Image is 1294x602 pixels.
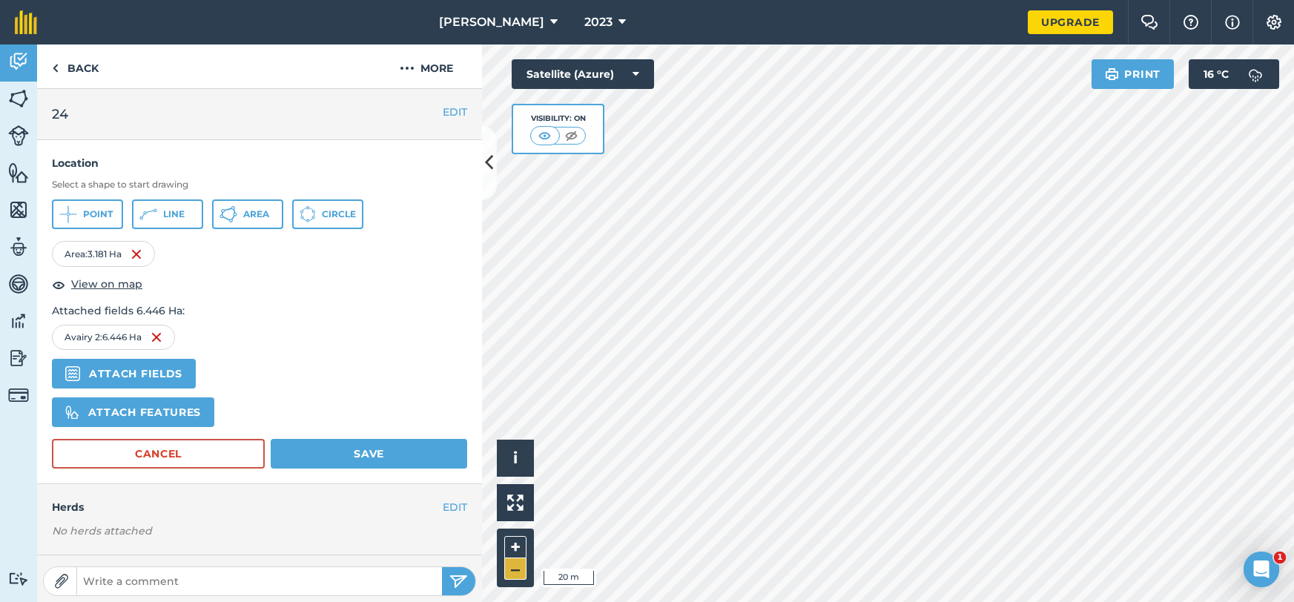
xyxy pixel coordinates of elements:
img: A question mark icon [1182,15,1200,30]
img: A cog icon [1265,15,1283,30]
img: fieldmargin Logo [15,10,37,34]
button: Circle [292,199,363,229]
img: svg+xml;base64,PD94bWwgdmVyc2lvbj0iMS4wIiBlbmNvZGluZz0idXRmLTgiPz4KPCEtLSBHZW5lcmF0b3I6IEFkb2JlIE... [8,236,29,258]
div: Visibility: On [530,113,587,125]
h2: 24 [52,104,467,125]
img: svg+xml;base64,PD94bWwgdmVyc2lvbj0iMS4wIiBlbmNvZGluZz0idXRmLTgiPz4KPCEtLSBHZW5lcmF0b3I6IEFkb2JlIE... [8,347,29,369]
img: svg+xml;base64,PHN2ZyB4bWxucz0iaHR0cDovL3d3dy53My5vcmcvMjAwMC9zdmciIHdpZHRoPSIxOSIgaGVpZ2h0PSIyNC... [1105,65,1119,83]
img: svg+xml;base64,PD94bWwgdmVyc2lvbj0iMS4wIiBlbmNvZGluZz0idXRmLTgiPz4KPCEtLSBHZW5lcmF0b3I6IEFkb2JlIE... [8,310,29,332]
img: svg+xml;base64,PHN2ZyB4bWxucz0iaHR0cDovL3d3dy53My5vcmcvMjAwMC9zdmciIHdpZHRoPSIxOCIgaGVpZ2h0PSIyNC... [52,276,65,294]
img: svg+xml;base64,PHN2ZyB4bWxucz0iaHR0cDovL3d3dy53My5vcmcvMjAwMC9zdmciIHdpZHRoPSI5IiBoZWlnaHQ9IjI0Ii... [52,59,59,77]
span: i [513,449,518,467]
button: – [504,558,526,580]
button: EDIT [443,104,467,120]
input: Write a comment [77,571,442,592]
button: + [504,536,526,558]
button: Print [1092,59,1175,89]
img: svg+xml;base64,PHN2ZyB4bWxucz0iaHR0cDovL3d3dy53My5vcmcvMjAwMC9zdmciIHdpZHRoPSI1MCIgaGVpZ2h0PSI0MC... [562,128,581,143]
button: More [371,44,482,88]
button: Line [132,199,203,229]
div: Area : 3.181 Ha [52,241,155,266]
button: View on map [52,276,142,294]
img: svg+xml,%3c [65,366,80,381]
span: : 6.446 Ha [100,331,142,343]
h3: Select a shape to start drawing [52,179,467,191]
img: svg+xml;base64,PHN2ZyB4bWxucz0iaHR0cDovL3d3dy53My5vcmcvMjAwMC9zdmciIHdpZHRoPSIxNyIgaGVpZ2h0PSIxNy... [1225,13,1240,31]
img: svg+xml;base64,PHN2ZyB4bWxucz0iaHR0cDovL3d3dy53My5vcmcvMjAwMC9zdmciIHdpZHRoPSIyNSIgaGVpZ2h0PSIyNC... [449,572,468,590]
button: i [497,440,534,477]
a: Upgrade [1028,10,1113,34]
span: 1 [1274,552,1286,563]
span: View on map [71,276,142,292]
iframe: Intercom live chat [1244,552,1279,587]
img: svg+xml;base64,PHN2ZyB4bWxucz0iaHR0cDovL3d3dy53My5vcmcvMjAwMC9zdmciIHdpZHRoPSIxNiIgaGVpZ2h0PSIyNC... [151,328,162,346]
span: Circle [322,208,356,220]
span: Area [243,208,269,220]
img: svg+xml;base64,PHN2ZyB4bWxucz0iaHR0cDovL3d3dy53My5vcmcvMjAwMC9zdmciIHdpZHRoPSIyMCIgaGVpZ2h0PSIyNC... [400,59,415,77]
span: Point [83,208,113,220]
span: [PERSON_NAME] [439,13,544,31]
button: EDIT [443,499,467,515]
img: svg+xml;base64,PD94bWwgdmVyc2lvbj0iMS4wIiBlbmNvZGluZz0idXRmLTgiPz4KPCEtLSBHZW5lcmF0b3I6IEFkb2JlIE... [8,572,29,586]
h4: Herds [52,499,482,515]
img: svg+xml;base64,PD94bWwgdmVyc2lvbj0iMS4wIiBlbmNvZGluZz0idXRmLTgiPz4KPCEtLSBHZW5lcmF0b3I6IEFkb2JlIE... [8,50,29,73]
p: Attached fields 6.446 Ha : [52,302,467,319]
img: svg+xml;base64,PD94bWwgdmVyc2lvbj0iMS4wIiBlbmNvZGluZz0idXRmLTgiPz4KPCEtLSBHZW5lcmF0b3I6IEFkb2JlIE... [8,273,29,295]
img: svg+xml;base64,PHN2ZyB4bWxucz0iaHR0cDovL3d3dy53My5vcmcvMjAwMC9zdmciIHdpZHRoPSIxNiIgaGVpZ2h0PSIyNC... [131,245,142,263]
button: Cancel [52,439,265,469]
button: Save [271,439,467,469]
button: Area [212,199,283,229]
button: Attach fields [52,359,196,388]
a: Back [37,44,113,88]
img: svg%3e [65,405,79,420]
button: Attach features [52,397,214,427]
button: Point [52,199,123,229]
img: svg+xml;base64,PHN2ZyB4bWxucz0iaHR0cDovL3d3dy53My5vcmcvMjAwMC9zdmciIHdpZHRoPSI1NiIgaGVpZ2h0PSI2MC... [8,199,29,221]
img: Four arrows, one pointing top left, one top right, one bottom right and the last bottom left [507,494,524,511]
img: Paperclip icon [54,574,69,589]
button: Satellite (Azure) [512,59,654,89]
span: Avairy 2 [65,331,100,343]
span: 2023 [584,13,613,31]
h4: Location [52,155,467,171]
button: 16 °C [1189,59,1279,89]
img: Two speech bubbles overlapping with the left bubble in the forefront [1140,15,1158,30]
img: svg+xml;base64,PHN2ZyB4bWxucz0iaHR0cDovL3d3dy53My5vcmcvMjAwMC9zdmciIHdpZHRoPSI1NiIgaGVpZ2h0PSI2MC... [8,162,29,184]
img: svg+xml;base64,PD94bWwgdmVyc2lvbj0iMS4wIiBlbmNvZGluZz0idXRmLTgiPz4KPCEtLSBHZW5lcmF0b3I6IEFkb2JlIE... [8,125,29,146]
img: svg+xml;base64,PD94bWwgdmVyc2lvbj0iMS4wIiBlbmNvZGluZz0idXRmLTgiPz4KPCEtLSBHZW5lcmF0b3I6IEFkb2JlIE... [1241,59,1270,89]
img: svg+xml;base64,PHN2ZyB4bWxucz0iaHR0cDovL3d3dy53My5vcmcvMjAwMC9zdmciIHdpZHRoPSI1NiIgaGVpZ2h0PSI2MC... [8,87,29,110]
em: No herds attached [52,523,482,539]
img: svg+xml;base64,PHN2ZyB4bWxucz0iaHR0cDovL3d3dy53My5vcmcvMjAwMC9zdmciIHdpZHRoPSI1MCIgaGVpZ2h0PSI0MC... [535,128,554,143]
span: 16 ° C [1204,59,1229,89]
img: svg+xml;base64,PD94bWwgdmVyc2lvbj0iMS4wIiBlbmNvZGluZz0idXRmLTgiPz4KPCEtLSBHZW5lcmF0b3I6IEFkb2JlIE... [8,385,29,406]
span: Line [163,208,185,220]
